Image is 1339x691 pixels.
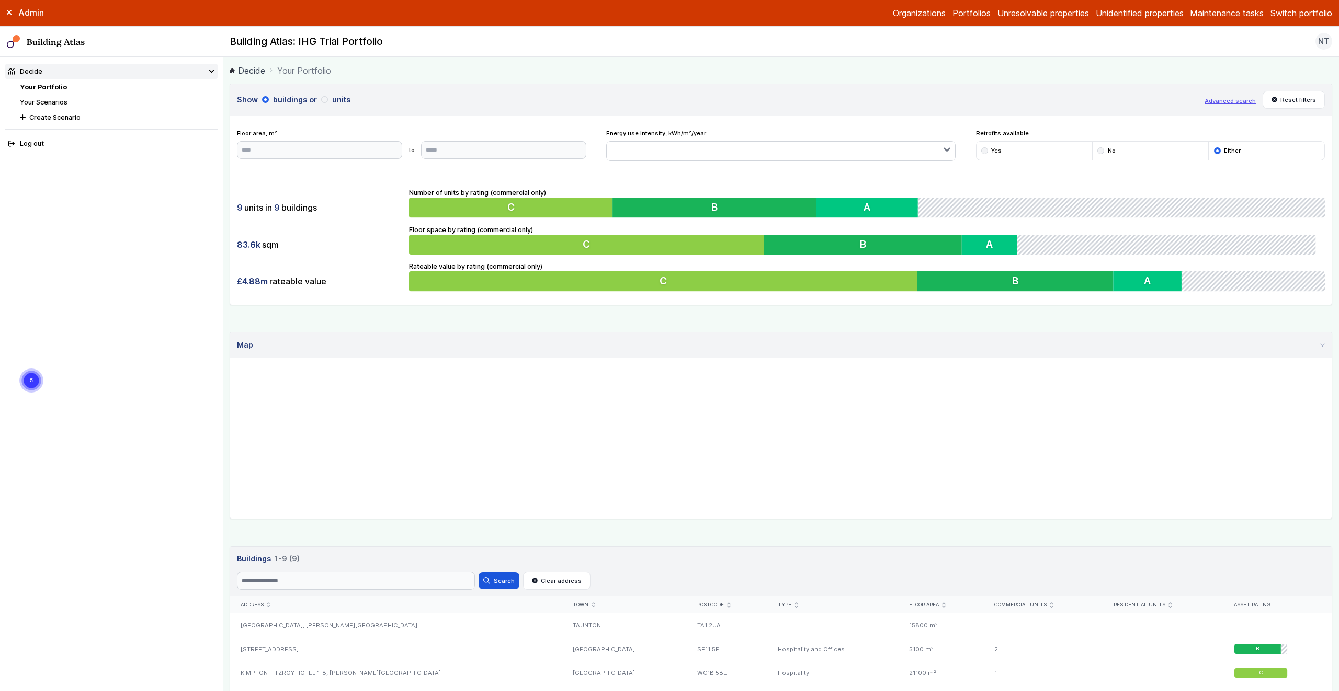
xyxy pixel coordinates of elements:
[687,613,768,637] div: TA1 2UA
[1144,275,1151,287] span: A
[523,572,591,590] button: Clear address
[230,661,1332,685] a: KIMPTON FITZROY HOTEL 1-8, [PERSON_NAME][GEOGRAPHIC_DATA][GEOGRAPHIC_DATA]WC1B 5BEHospitality2110...
[1270,7,1332,19] button: Switch portfolio
[984,661,1104,685] div: 1
[230,637,1332,661] a: [STREET_ADDRESS][GEOGRAPHIC_DATA]SE11 5ELHospitality and Offices5100 m²2B
[952,7,991,19] a: Portfolios
[237,235,402,255] div: sqm
[1263,91,1325,109] button: Reset filters
[7,35,20,49] img: main-0bbd2752.svg
[864,201,870,214] span: A
[893,7,946,19] a: Organizations
[899,661,984,685] div: 21100 m²
[241,602,553,608] div: Address
[230,613,1332,637] a: [GEOGRAPHIC_DATA], [PERSON_NAME][GEOGRAPHIC_DATA]TAUNTONTA1 2UA15800 m²
[899,637,984,661] div: 5100 m²
[275,553,300,565] span: 1-9 (9)
[409,261,1325,292] div: Rateable value by rating (commercial only)
[5,136,218,152] button: Log out
[277,64,331,77] span: Your Portfolio
[237,553,1325,565] h3: Buildings
[909,602,974,608] div: Floor area
[768,661,899,685] div: Hospitality
[237,239,260,250] span: 83.6k
[237,129,586,158] div: Floor area, m²
[573,602,677,608] div: Town
[237,141,586,159] form: to
[1205,97,1256,105] button: Advanced search
[230,613,563,637] div: [GEOGRAPHIC_DATA], [PERSON_NAME][GEOGRAPHIC_DATA]
[230,35,383,49] h2: Building Atlas: IHG Trial Portfolio
[479,572,519,589] button: Search
[984,637,1104,661] div: 2
[230,64,265,77] a: Decide
[237,202,243,213] span: 9
[1256,646,1259,652] span: B
[1114,271,1182,291] button: A
[274,202,280,213] span: 9
[711,201,718,214] span: B
[997,7,1089,19] a: Unresolvable properties
[697,602,758,608] div: Postcode
[606,129,956,161] div: Energy use intensity, kWh/m²/year
[687,637,768,661] div: SE11 5EL
[230,661,563,685] div: KIMPTON FITZROY HOTEL 1-8, [PERSON_NAME][GEOGRAPHIC_DATA]
[230,637,563,661] div: [STREET_ADDRESS]
[230,332,1332,358] summary: Map
[20,83,67,91] a: Your Portfolio
[563,661,687,685] div: [GEOGRAPHIC_DATA]
[409,271,917,291] button: C
[1318,35,1330,48] span: NT
[768,235,968,255] button: B
[917,271,1114,291] button: B
[237,94,1198,106] h3: Show
[1096,7,1184,19] a: Unidentified properties
[507,201,515,214] span: C
[1190,7,1264,19] a: Maintenance tasks
[585,238,592,250] span: C
[660,275,667,287] span: C
[976,129,1325,137] span: Retrofits available
[778,602,889,608] div: Type
[237,198,402,217] div: units in buildings
[5,64,218,79] summary: Decide
[409,225,1325,255] div: Floor space by rating (commercial only)
[816,198,918,217] button: A
[409,198,612,217] button: C
[237,275,268,287] span: £4.88m
[1012,275,1018,287] span: B
[899,613,984,637] div: 15800 m²
[563,613,687,637] div: TAUNTON
[237,271,402,291] div: rateable value
[865,238,871,250] span: B
[968,235,1024,255] button: A
[687,661,768,685] div: WC1B 5BE
[17,110,218,125] button: Create Scenario
[20,98,67,106] a: Your Scenarios
[768,637,899,661] div: Hospitality and Offices
[992,238,999,250] span: A
[1114,602,1212,608] div: Residential units
[994,602,1094,608] div: Commercial units
[612,198,816,217] button: B
[1234,602,1322,608] div: Asset rating
[1259,670,1263,676] span: C
[1315,33,1332,50] button: NT
[8,66,42,76] div: Decide
[409,235,768,255] button: C
[563,637,687,661] div: [GEOGRAPHIC_DATA]
[409,188,1325,218] div: Number of units by rating (commercial only)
